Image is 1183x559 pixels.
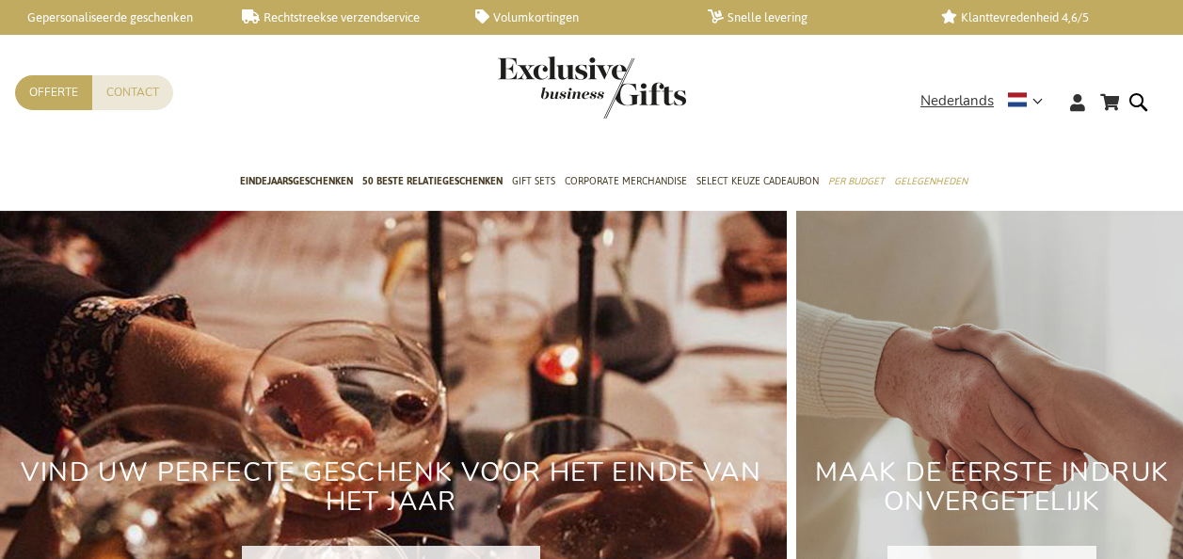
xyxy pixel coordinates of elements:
a: Offerte [15,75,92,110]
font: Rechtstreekse verzendservice [264,6,420,29]
a: Contact [92,75,173,110]
a: store logo [498,56,592,119]
div: Nederlands [920,90,1055,112]
img: Exclusive Business gifts logo [498,56,686,119]
a: Klanttevredenheid 4,6/5 [941,9,1143,25]
span: Eindejaarsgeschenken [240,171,353,191]
span: Nederlands [920,90,994,112]
font: Klanttevredenheid 4,6/5 [961,6,1089,29]
font: Gepersonaliseerde geschenken [27,6,193,29]
font: Snelle levering [727,6,807,29]
span: Select Keuze Cadeaubon [696,171,819,191]
span: Per Budget [828,171,885,191]
a: Volumkortingen [475,9,678,25]
a: Snelle levering [708,9,910,25]
a: Rechtstreekse verzendservice [242,9,444,25]
span: 50 beste relatiegeschenken [362,171,503,191]
span: Gift Sets [512,171,555,191]
font: Volumkortingen [493,6,579,29]
a: Gepersonaliseerde geschenken [9,9,212,25]
span: Corporate Merchandise [565,171,687,191]
span: Gelegenheden [894,171,967,191]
